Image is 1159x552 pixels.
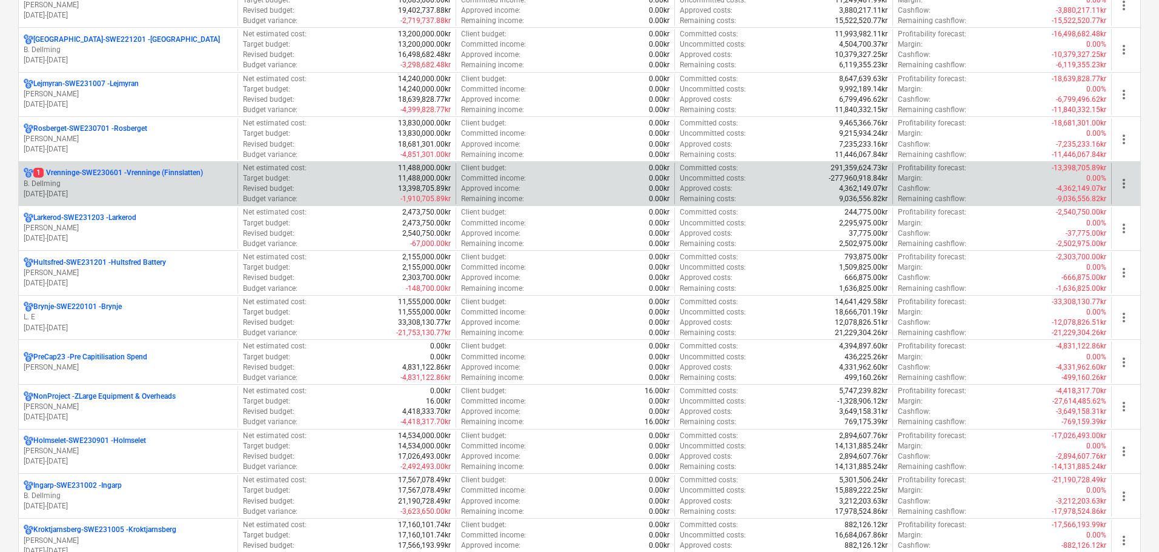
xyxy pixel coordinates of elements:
[680,184,732,194] p: Approved costs :
[461,252,506,262] p: Client budget :
[33,168,44,178] span: 1
[680,118,738,128] p: Committed costs :
[680,194,736,204] p: Remaining costs :
[398,139,451,150] p: 18,681,301.00kr
[24,258,33,268] div: Project has multi currencies enabled
[243,39,290,50] p: Target budget :
[33,352,147,362] p: PreCap23 - Pre Capitilisation Spend
[461,50,520,60] p: Approved income :
[680,262,746,273] p: Uncommitted costs :
[898,252,966,262] p: Profitability forecast :
[839,184,888,194] p: 4,362,149.07kr
[24,189,233,199] p: [DATE] - [DATE]
[24,168,33,178] div: Project has multi currencies enabled
[461,218,526,228] p: Committed income :
[845,207,888,218] p: 244,775.00kr
[461,139,520,150] p: Approved income :
[243,5,294,16] p: Revised budget :
[839,128,888,139] p: 9,215,934.24kr
[461,16,524,26] p: Remaining income :
[649,273,669,283] p: 0.00kr
[398,118,451,128] p: 13,830,000.00kr
[461,173,526,184] p: Committed income :
[24,79,233,110] div: Lejmyran-SWE231007 -Lejmyran[PERSON_NAME][DATE]-[DATE]
[835,50,888,60] p: 10,379,327.25kr
[649,29,669,39] p: 0.00kr
[243,239,297,249] p: Budget variance :
[1052,74,1106,84] p: -18,639,828.77kr
[845,273,888,283] p: 666,875.00kr
[680,74,738,84] p: Committed costs :
[24,10,233,21] p: [DATE] - [DATE]
[400,16,451,26] p: -2,719,737.88kr
[243,150,297,160] p: Budget variance :
[24,168,233,199] div: 1Vrenninge-SWE230601 -Vrenninge (Finnslatten)B. Dellming[DATE]-[DATE]
[461,5,520,16] p: Approved income :
[24,99,233,110] p: [DATE] - [DATE]
[243,307,290,318] p: Target budget :
[243,218,290,228] p: Target budget :
[649,207,669,218] p: 0.00kr
[461,60,524,70] p: Remaining income :
[1117,265,1131,280] span: more_vert
[33,302,122,312] p: Brynje-SWE220101 - Brynje
[461,84,526,95] p: Committed income :
[33,525,176,535] p: Kroktjarnsberg-SWE231005 - Kroktjarnsberg
[24,412,233,422] p: [DATE] - [DATE]
[24,35,33,45] div: Project has multi currencies enabled
[835,297,888,307] p: 14,641,429.58kr
[649,128,669,139] p: 0.00kr
[680,50,732,60] p: Approved costs :
[839,262,888,273] p: 1,509,825.00kr
[24,362,233,373] p: [PERSON_NAME]
[24,144,233,155] p: [DATE] - [DATE]
[461,297,506,307] p: Client budget :
[898,39,923,50] p: Margin :
[680,16,736,26] p: Remaining costs :
[839,118,888,128] p: 9,465,366.76kr
[1052,163,1106,173] p: -13,398,705.89kr
[649,218,669,228] p: 0.00kr
[898,105,966,115] p: Remaining cashflow :
[243,228,294,239] p: Revised budget :
[24,481,233,511] div: Ingarp-SWE231002 -IngarpB. Dellming[DATE]-[DATE]
[680,297,738,307] p: Committed costs :
[849,228,888,239] p: 37,775.00kr
[1056,139,1106,150] p: -7,235,233.16kr
[1117,444,1131,459] span: more_vert
[1056,95,1106,105] p: -6,799,496.62kr
[839,74,888,84] p: 8,647,639.63kr
[680,252,738,262] p: Committed costs :
[24,501,233,511] p: [DATE] - [DATE]
[398,39,451,50] p: 13,200,000.00kr
[24,179,233,189] p: B. Dellming
[398,5,451,16] p: 19,402,737.88kr
[1086,128,1106,139] p: 0.00%
[33,258,166,268] p: Hultsfred-SWE231201 - Hultsfred Battery
[649,39,669,50] p: 0.00kr
[898,29,966,39] p: Profitability forecast :
[24,124,233,155] div: Rosberget-SWE230701 -Rosberget[PERSON_NAME][DATE]-[DATE]
[1056,184,1106,194] p: -4,362,149.07kr
[898,284,966,294] p: Remaining cashflow :
[243,207,307,218] p: Net estimated cost :
[24,55,233,65] p: [DATE] - [DATE]
[680,173,746,184] p: Uncommitted costs :
[33,35,220,45] p: [GEOGRAPHIC_DATA]-SWE221201 - [GEOGRAPHIC_DATA]
[680,284,736,294] p: Remaining costs :
[898,163,966,173] p: Profitability forecast :
[649,74,669,84] p: 0.00kr
[680,228,732,239] p: Approved costs :
[398,128,451,139] p: 13,830,000.00kr
[33,79,139,89] p: Lejmyran-SWE231007 - Lejmyran
[398,173,451,184] p: 11,488,000.00kr
[400,105,451,115] p: -4,399,828.77kr
[243,297,307,307] p: Net estimated cost :
[398,163,451,173] p: 11,488,000.00kr
[33,213,136,223] p: Larkerod-SWE231203 - Larkerod
[24,436,233,467] div: Holmselet-SWE230901 -Holmselet[PERSON_NAME][DATE]-[DATE]
[1052,16,1106,26] p: -15,522,520.77kr
[24,402,233,412] p: [PERSON_NAME]
[400,150,451,160] p: -4,851,301.00kr
[1056,239,1106,249] p: -2,502,975.00kr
